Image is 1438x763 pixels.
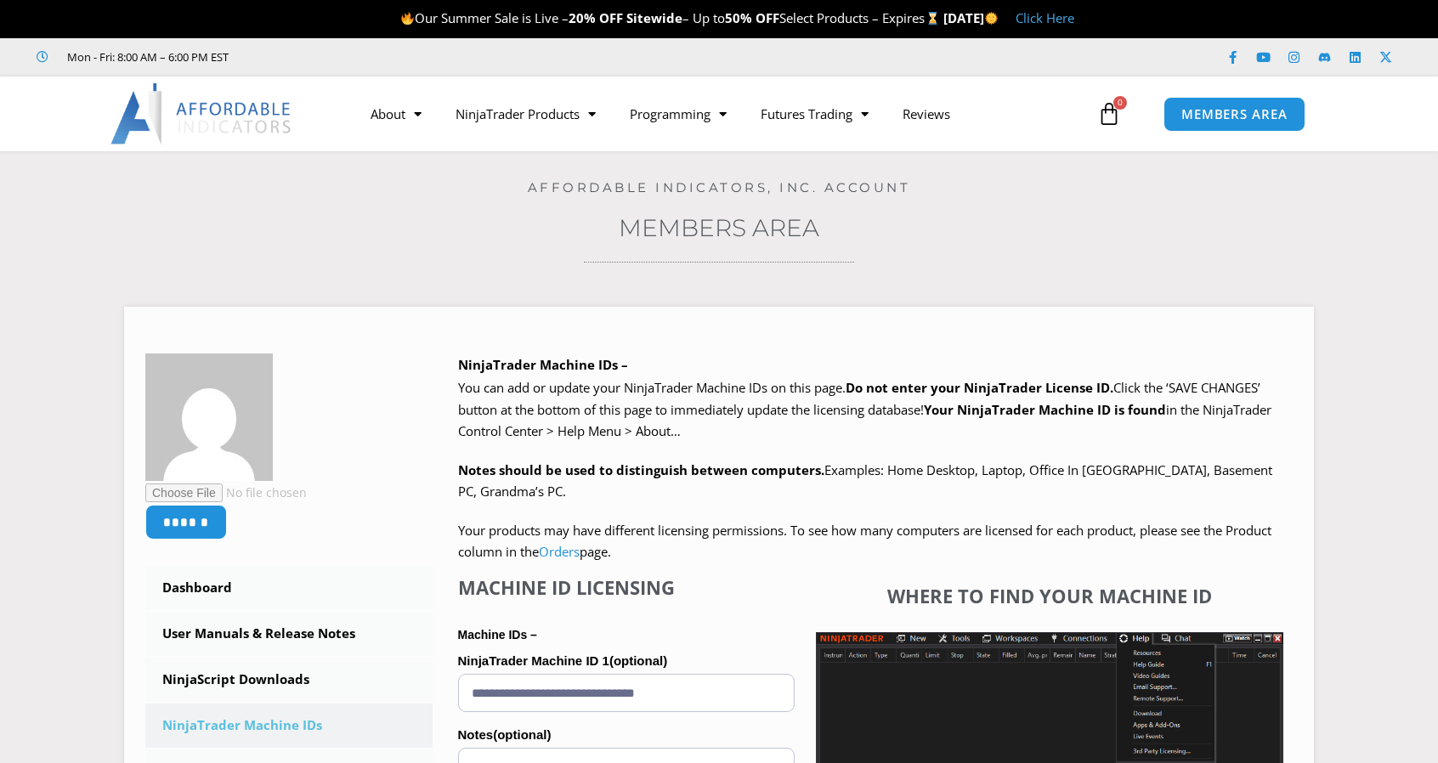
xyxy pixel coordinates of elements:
b: Do not enter your NinjaTrader License ID. [846,379,1113,396]
span: Our Summer Sale is Live – – Up to Select Products – Expires [400,9,943,26]
span: You can add or update your NinjaTrader Machine IDs on this page. [458,379,846,396]
a: Programming [613,94,744,133]
a: About [354,94,439,133]
a: MEMBERS AREA [1163,97,1305,132]
span: 0 [1113,96,1127,110]
strong: 50% OFF [725,9,779,26]
a: Affordable Indicators, Inc. Account [528,179,911,195]
span: Examples: Home Desktop, Laptop, Office In [GEOGRAPHIC_DATA], Basement PC, Grandma’s PC. [458,461,1272,500]
span: Click the ‘SAVE CHANGES’ button at the bottom of this page to immediately update the licensing da... [458,379,1271,439]
a: NinjaTrader Products [439,94,613,133]
a: Members Area [619,213,819,242]
b: NinjaTrader Machine IDs – [458,356,628,373]
h4: Where to find your Machine ID [816,585,1283,607]
label: NinjaTrader Machine ID 1 [458,648,795,674]
label: Notes [458,722,795,748]
strong: Machine IDs – [458,628,537,641]
span: (optional) [609,653,667,668]
strong: Notes should be used to distinguish between computers. [458,461,824,478]
img: 🌞 [985,12,998,25]
strong: Sitewide [626,9,682,26]
h4: Machine ID Licensing [458,576,795,598]
img: ⌛ [926,12,939,25]
strong: 20% OFF [569,9,623,26]
a: Click Here [1016,9,1074,26]
a: Dashboard [145,566,433,610]
a: NinjaTrader Machine IDs [145,704,433,748]
strong: Your NinjaTrader Machine ID is found [924,401,1166,418]
a: User Manuals & Release Notes [145,612,433,656]
iframe: Customer reviews powered by Trustpilot [252,48,507,65]
nav: Menu [354,94,1093,133]
a: Futures Trading [744,94,886,133]
a: NinjaScript Downloads [145,658,433,702]
span: Mon - Fri: 8:00 AM – 6:00 PM EST [63,47,229,67]
img: 🔥 [401,12,414,25]
span: (optional) [493,727,551,742]
span: Your products may have different licensing permissions. To see how many computers are licensed fo... [458,522,1271,561]
a: Reviews [886,94,967,133]
span: MEMBERS AREA [1181,108,1288,121]
a: Orders [539,543,580,560]
img: LogoAI | Affordable Indicators – NinjaTrader [110,83,293,144]
img: 375d687d2a4eb73314d6a0f8824ff74c89bda3e7f17edf049f5447cb8dc4db10 [145,353,273,481]
a: 0 [1072,89,1146,138]
strong: [DATE] [943,9,999,26]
